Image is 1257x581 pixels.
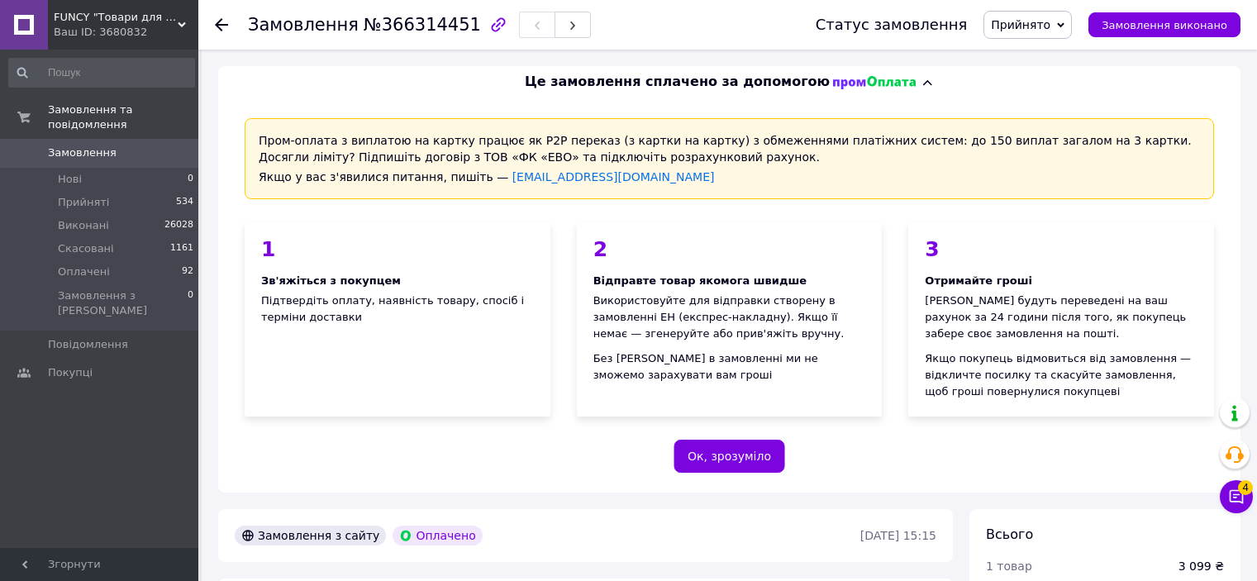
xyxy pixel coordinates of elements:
[248,15,359,35] span: Замовлення
[364,15,481,35] span: №366314451
[925,274,1032,287] span: Отримайте гроші
[58,172,82,187] span: Нові
[1102,19,1227,31] span: Замовлення виконано
[176,195,193,210] span: 534
[48,145,117,160] span: Замовлення
[1238,480,1253,495] span: 4
[58,218,109,233] span: Виконані
[170,241,193,256] span: 1161
[54,10,178,25] span: FUNCY "Товари для дому та активного відпочинку"
[235,526,386,545] div: Замовлення з сайту
[593,274,807,287] span: Відправте товар якомога швидше
[925,293,1197,342] div: [PERSON_NAME] будуть переведені на ваш рахунок за 24 години після того, як покупець забере своє з...
[1220,480,1253,513] button: Чат з покупцем4
[925,350,1197,400] div: Якщо покупець відмовиться від замовлення — відкличте посилку та скасуйте замовлення, щоб гроші по...
[48,365,93,380] span: Покупці
[8,58,195,88] input: Пошук
[986,526,1033,542] span: Всього
[58,241,114,256] span: Скасовані
[215,17,228,33] div: Повернутися назад
[58,264,110,279] span: Оплачені
[1088,12,1240,37] button: Замовлення виконано
[525,73,830,92] span: Це замовлення сплачено за допомогою
[991,18,1050,31] span: Прийнято
[245,118,1214,199] div: Пром-оплата з виплатою на картку працює як P2P переказ (з картки на картку) з обмеженнями платіжн...
[182,264,193,279] span: 92
[986,560,1032,573] span: 1 товар
[593,350,866,383] div: Без [PERSON_NAME] в замовленні ми не зможемо зарахувати вам гроші
[593,239,866,260] div: 2
[860,529,936,542] time: [DATE] 15:15
[816,17,968,33] div: Статус замовлення
[245,222,550,417] div: Підтвердіть оплату, наявність товару, спосіб і терміни доставки
[188,288,193,318] span: 0
[48,337,128,352] span: Повідомлення
[54,25,198,40] div: Ваш ID: 3680832
[188,172,193,187] span: 0
[58,195,109,210] span: Прийняті
[593,293,866,342] div: Використовуйте для відправки створену в замовленні ЕН (експрес-накладну). Якщо її немає — згенеру...
[259,169,1200,185] div: Якщо у вас з'явилися питання, пишіть —
[512,170,715,183] a: [EMAIL_ADDRESS][DOMAIN_NAME]
[58,288,188,318] span: Замовлення з [PERSON_NAME]
[261,239,534,260] div: 1
[925,239,1197,260] div: 3
[1178,558,1224,574] div: 3 099 ₴
[393,526,482,545] div: Оплачено
[164,218,193,233] span: 26028
[261,274,401,287] span: Зв'яжіться з покупцем
[674,440,785,473] button: Ок, зрозуміло
[48,102,198,132] span: Замовлення та повідомлення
